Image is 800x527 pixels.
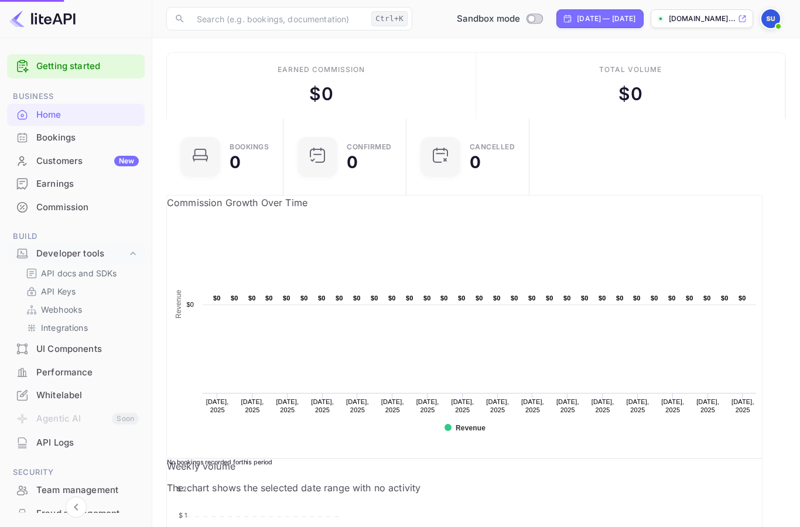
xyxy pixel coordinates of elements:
span: Commission Growth Over Time [167,197,307,208]
img: LiteAPI logo [9,9,76,28]
text: $0 [528,295,536,302]
div: $ 0 [618,81,642,107]
text: $0 [336,295,343,302]
div: Fraud management [36,507,139,521]
text: $0 [493,295,501,302]
text: $0 [300,295,308,302]
text: [DATE], 2025 [556,398,579,413]
div: Developer tools [36,247,127,261]
text: $0 [248,295,256,302]
span: Security [7,466,145,479]
div: 0 [230,154,241,170]
text: $0 [686,295,693,302]
div: Webhooks [21,301,140,318]
div: Switch to Production mode [452,12,548,26]
text: [DATE], 2025 [381,398,404,413]
div: Commission [7,196,145,219]
text: $0 [186,301,194,308]
text: $0 [599,295,606,302]
div: Home [36,108,139,122]
span: Weekly volume [167,460,235,472]
div: Team management [7,479,145,502]
text: $0 [616,295,624,302]
text: [DATE], 2025 [696,398,719,413]
span: Business [7,90,145,103]
text: [DATE], 2025 [346,398,369,413]
div: API Logs [7,432,145,454]
div: UI Components [7,338,145,361]
div: 0 [347,154,358,170]
text: Revenue [456,424,486,432]
div: Team management [36,484,139,497]
text: $0 [563,295,571,302]
span: Sandbox mode [457,12,521,26]
text: $0 [633,295,641,302]
div: API Logs [36,436,139,450]
div: Click to change the date range period [556,9,643,28]
div: CANCELLED [470,143,515,150]
div: Performance [36,366,139,379]
button: Collapse navigation [66,497,87,518]
div: Customers [36,155,139,168]
img: Sydney Ugbeda [761,9,780,28]
div: Earnings [36,177,139,191]
text: $0 [721,295,729,302]
text: [DATE], 2025 [416,398,439,413]
a: CustomersNew [7,150,145,172]
a: Webhooks [26,303,135,316]
p: API Keys [41,285,76,297]
text: $0 [440,295,448,302]
p: API docs and SDKs [41,267,117,279]
text: $0 [231,295,238,302]
div: Integrations [21,319,140,336]
div: API Keys [21,283,140,300]
p: [DOMAIN_NAME]... [669,13,736,24]
text: [DATE], 2025 [276,398,299,413]
a: Getting started [36,60,139,73]
a: Commission [7,196,145,218]
text: $0 [283,295,290,302]
a: Integrations [26,321,135,334]
a: Home [7,104,145,125]
a: Bookings [7,126,145,148]
a: Team management [7,479,145,501]
div: Developer tools [7,244,145,264]
div: Commission [36,201,139,214]
text: $0 [581,295,589,302]
text: [DATE], 2025 [241,398,264,413]
text: $0 [371,295,378,302]
text: $0 [739,295,746,302]
div: Whitelabel [7,384,145,407]
text: [DATE], 2025 [661,398,684,413]
a: API docs and SDKs [26,267,135,279]
text: $0 [668,295,676,302]
text: $0 [406,295,413,302]
text: $0 [388,295,396,302]
div: 0 [470,154,481,170]
a: Whitelabel [7,384,145,406]
p: Integrations [41,321,88,334]
text: Revenue [175,290,183,319]
a: Performance [7,361,145,383]
div: Ctrl+K [371,11,408,26]
div: API docs and SDKs [21,265,140,282]
a: Earnings [7,173,145,194]
div: Getting started [7,54,145,78]
text: $0 [476,295,483,302]
div: Bookings [36,131,139,145]
a: Fraud management [7,502,145,524]
text: [DATE], 2025 [451,398,474,413]
tspan: $ 1 [179,511,187,519]
div: Bookings [230,143,269,150]
text: $0 [651,295,658,302]
div: Confirmed [347,143,392,150]
div: Earnings [7,173,145,196]
div: Earned commission [278,64,364,75]
text: $0 [703,295,711,302]
div: Whitelabel [36,389,139,402]
a: API Logs [7,432,145,453]
div: New [114,156,139,166]
div: UI Components [36,343,139,356]
div: [DATE] — [DATE] [577,13,635,24]
span: Build [7,230,145,243]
